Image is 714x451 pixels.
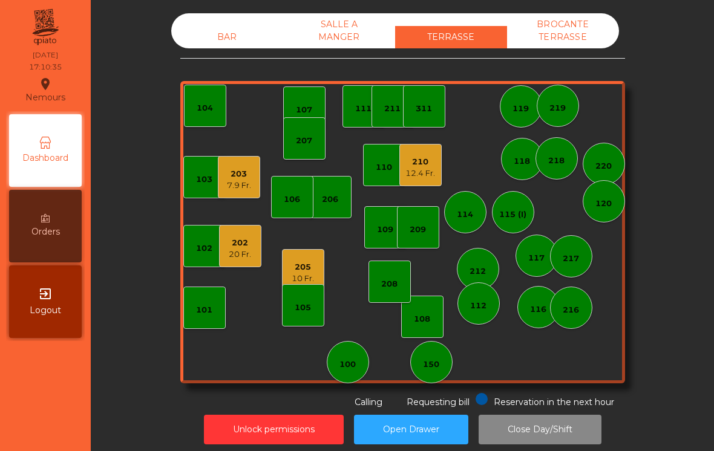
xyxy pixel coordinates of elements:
[470,265,486,277] div: 212
[339,359,356,371] div: 100
[322,193,338,206] div: 206
[197,102,213,114] div: 104
[507,13,619,48] div: BROCANTE TERRASSE
[29,62,62,73] div: 17:10:35
[38,77,53,91] i: location_on
[196,242,212,255] div: 102
[494,397,614,407] span: Reservation in the next hour
[296,104,312,116] div: 107
[563,304,579,316] div: 216
[416,103,432,115] div: 311
[38,287,53,301] i: exit_to_app
[196,304,212,316] div: 101
[595,160,612,172] div: 220
[528,252,545,264] div: 117
[407,397,470,407] span: Requesting bill
[229,237,251,249] div: 202
[355,103,372,115] div: 111
[229,248,251,261] div: 20 Fr.
[514,155,530,167] div: 118
[296,135,312,147] div: 207
[30,304,61,317] span: Logout
[355,397,382,407] span: Calling
[295,302,311,314] div: 105
[204,415,344,444] button: Unlock permissions
[22,152,68,164] span: Dashboard
[405,156,435,168] div: 210
[384,103,401,115] div: 211
[292,261,314,273] div: 205
[423,359,439,371] div: 150
[25,75,65,105] div: Nemours
[414,313,430,325] div: 108
[549,102,566,114] div: 219
[530,303,546,316] div: 116
[405,167,435,180] div: 12.4 Fr.
[479,415,601,444] button: Close Day/Shift
[395,26,507,48] div: TERRASSE
[499,209,526,221] div: 115 (I)
[354,415,468,444] button: Open Drawer
[595,198,612,210] div: 120
[283,13,395,48] div: SALLE A MANGER
[227,168,251,180] div: 203
[31,225,60,238] span: Orders
[457,209,473,221] div: 114
[196,174,212,186] div: 103
[563,253,579,265] div: 217
[30,6,60,48] img: qpiato
[171,26,283,48] div: BAR
[284,193,300,206] div: 106
[381,278,398,290] div: 208
[292,273,314,285] div: 10 Fr.
[377,224,393,236] div: 109
[376,161,392,174] div: 110
[513,103,529,115] div: 119
[33,50,58,60] div: [DATE]
[470,300,486,312] div: 112
[548,155,565,167] div: 218
[227,180,251,192] div: 7.9 Fr.
[410,224,426,236] div: 209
